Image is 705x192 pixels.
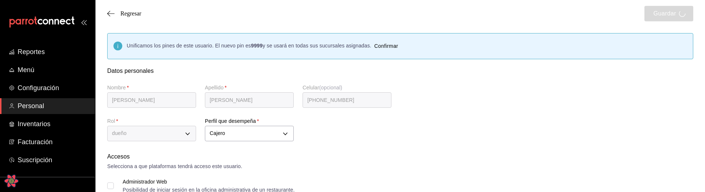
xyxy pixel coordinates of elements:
label: Rol [107,118,196,123]
label: Apellido [205,85,294,90]
div: Accesos [107,152,693,161]
div: dueño [107,126,196,141]
div: Selecciona a que plataformas tendrá acceso este usuario. [107,163,693,170]
strong: 9999 [251,43,263,49]
button: open_drawer_menu [81,19,87,25]
button: Regresar [107,10,141,17]
div: Datos personales [107,67,693,75]
span: Inventarios [18,119,89,129]
span: Menú [18,65,89,75]
button: Confirmar [371,39,401,53]
label: Celular [303,85,391,90]
label: Nombre [107,85,196,90]
span: Regresar [120,10,141,17]
span: Facturación [18,137,89,147]
button: Open React Query Devtools [4,174,19,188]
span: Unificamos los pines de este usuario. El nuevo pin es y se usará en todas sus sucursales asignadas. [127,43,371,49]
span: Personal [18,101,89,111]
div: Cajero [205,126,294,141]
span: (opcional) [319,84,342,90]
div: Administrador Web [123,179,294,184]
span: Reportes [18,47,89,57]
span: Configuración [18,83,89,93]
label: Perfil que desempeña [205,118,294,123]
span: Suscripción [18,155,89,165]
